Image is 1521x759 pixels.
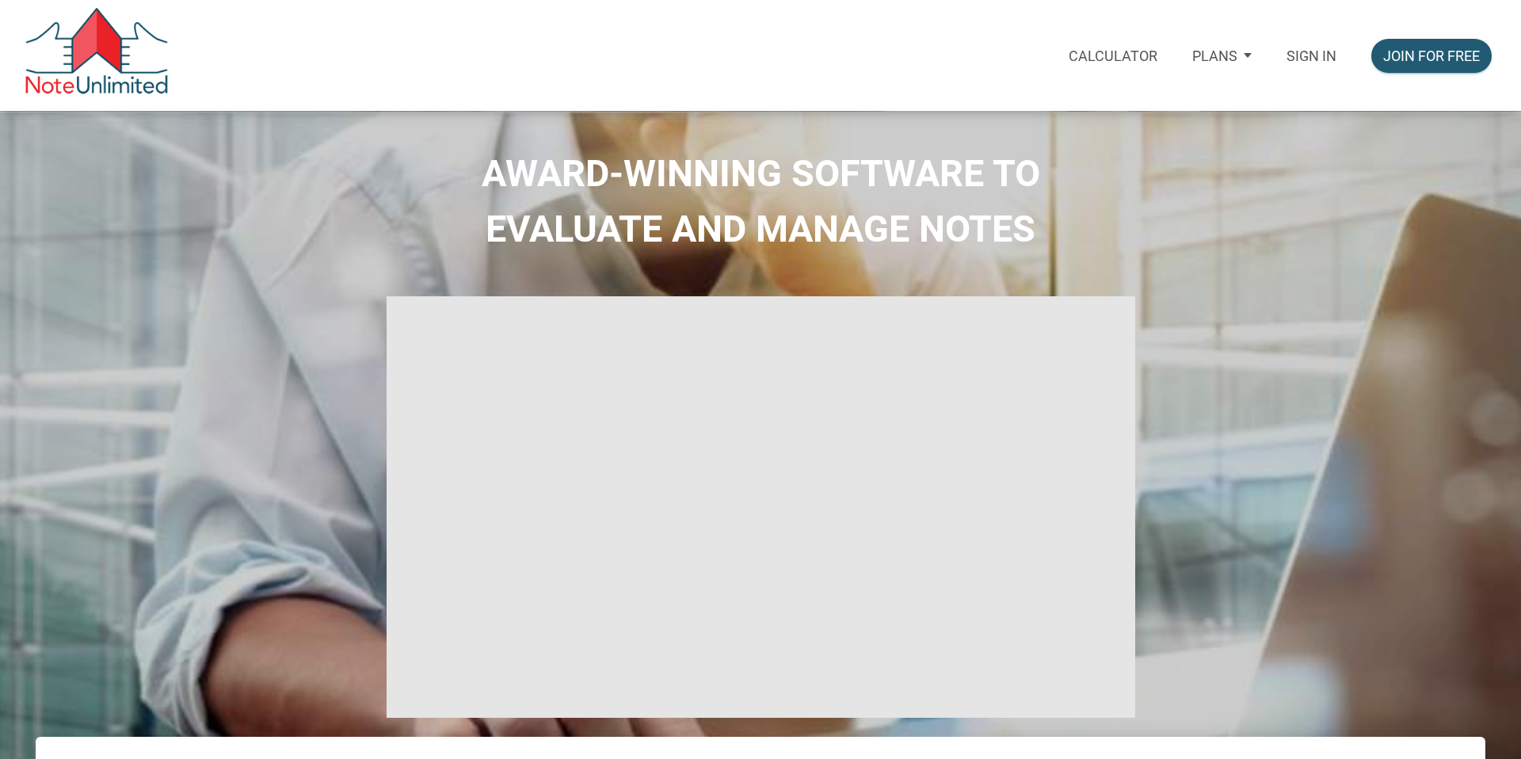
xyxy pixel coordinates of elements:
button: Join for free [1371,39,1492,73]
p: Plans [1192,48,1237,64]
h2: AWARD-WINNING SOFTWARE TO EVALUATE AND MANAGE NOTES [12,146,1509,257]
a: Plans [1175,27,1269,85]
a: Join for free [1354,27,1509,85]
p: Calculator [1069,48,1157,64]
p: Sign in [1287,48,1336,64]
div: Join for free [1383,45,1480,67]
a: Calculator [1051,27,1175,85]
iframe: NoteUnlimited [387,296,1135,718]
a: Sign in [1269,27,1354,85]
button: Plans [1175,27,1269,84]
